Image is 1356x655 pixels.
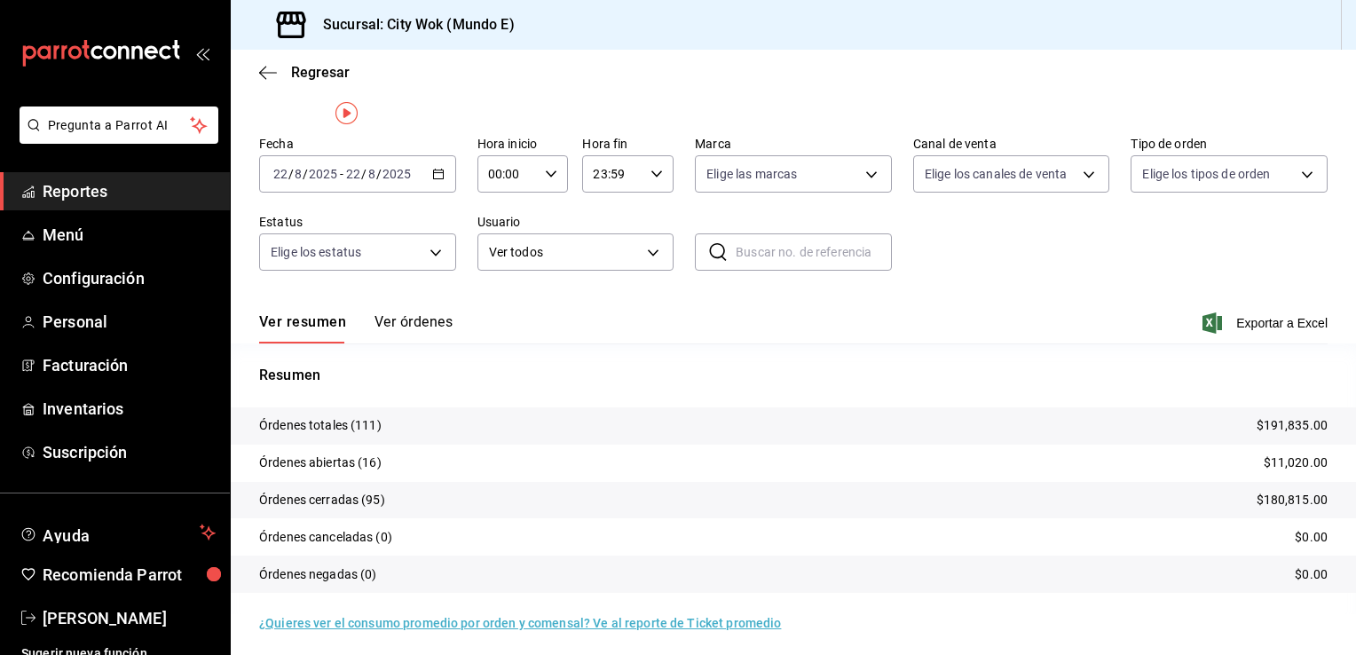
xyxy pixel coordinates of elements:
span: Facturación [43,353,216,377]
span: Elige los estatus [271,243,361,261]
span: Ver todos [489,243,642,262]
span: / [288,167,294,181]
span: [PERSON_NAME] [43,606,216,630]
span: Configuración [43,266,216,290]
p: Órdenes negadas (0) [259,565,377,584]
span: Pregunta a Parrot AI [48,116,191,135]
span: Suscripción [43,440,216,464]
span: / [303,167,308,181]
button: open_drawer_menu [195,46,209,60]
span: Ayuda [43,522,193,543]
span: Recomienda Parrot [43,563,216,587]
label: Estatus [259,216,456,228]
p: Órdenes abiertas (16) [259,454,382,472]
button: Ver resumen [259,313,346,343]
span: Menú [43,223,216,247]
h3: Sucursal: City Wok (Mundo E) [309,14,515,36]
p: Órdenes canceladas (0) [259,528,392,547]
span: / [361,167,367,181]
button: Ver órdenes [374,313,453,343]
p: Resumen [259,365,1328,386]
p: $191,835.00 [1257,416,1328,435]
p: Órdenes totales (111) [259,416,382,435]
label: Fecha [259,138,456,150]
p: Órdenes cerradas (95) [259,491,385,509]
span: Elige los tipos de orden [1142,165,1270,183]
span: Elige las marcas [706,165,797,183]
button: Exportar a Excel [1206,312,1328,334]
span: Reportes [43,179,216,203]
input: -- [294,167,303,181]
a: ¿Quieres ver el consumo promedio por orden y comensal? Ve al reporte de Ticket promedio [259,616,781,630]
input: -- [272,167,288,181]
button: Regresar [259,64,350,81]
input: ---- [308,167,338,181]
p: $180,815.00 [1257,491,1328,509]
img: Tooltip marker [335,102,358,124]
label: Hora inicio [477,138,569,150]
label: Hora fin [582,138,674,150]
input: -- [345,167,361,181]
label: Canal de venta [913,138,1110,150]
p: $0.00 [1295,565,1328,584]
label: Marca [695,138,892,150]
label: Tipo de orden [1131,138,1328,150]
span: Personal [43,310,216,334]
input: ---- [382,167,412,181]
p: $0.00 [1295,528,1328,547]
input: Buscar no. de referencia [736,234,892,270]
div: navigation tabs [259,313,453,343]
button: Pregunta a Parrot AI [20,107,218,144]
span: / [376,167,382,181]
input: -- [367,167,376,181]
span: - [340,167,343,181]
label: Usuario [477,216,674,228]
span: Regresar [291,64,350,81]
p: $11,020.00 [1264,454,1328,472]
a: Pregunta a Parrot AI [12,129,218,147]
span: Elige los canales de venta [925,165,1067,183]
span: Inventarios [43,397,216,421]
